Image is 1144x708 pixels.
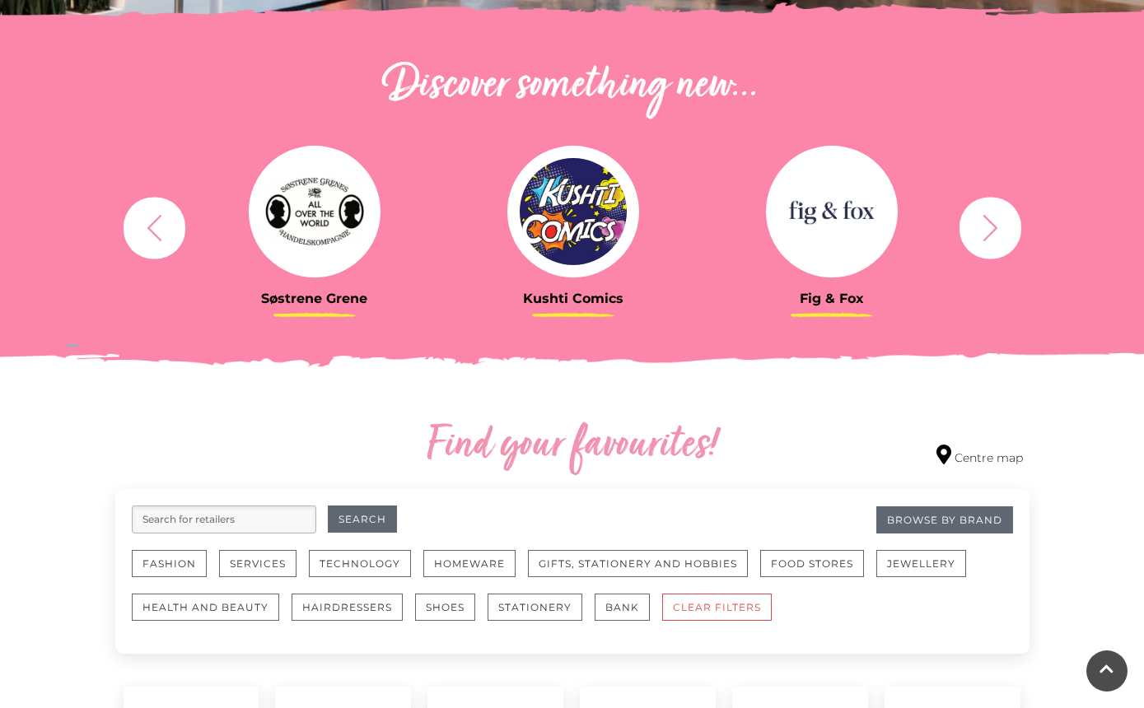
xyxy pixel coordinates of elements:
[488,594,582,621] button: Stationery
[662,594,784,637] a: CLEAR FILTERS
[219,550,309,594] a: Services
[415,594,475,621] button: Shoes
[876,550,978,594] a: Jewellery
[309,550,411,577] button: Technology
[132,505,316,533] input: Search for retailers
[198,146,432,306] a: Søstrene Grene
[132,594,292,637] a: Health and Beauty
[132,550,219,594] a: Fashion
[423,550,516,577] button: Homeware
[219,550,297,577] button: Services
[760,550,864,577] button: Food Stores
[876,506,1013,533] a: Browse By Brand
[292,594,415,637] a: Hairdressers
[528,550,760,594] a: Gifts, Stationery and Hobbies
[715,291,949,306] h3: Fig & Fox
[423,550,528,594] a: Homeware
[132,550,207,577] button: Fashion
[595,594,662,637] a: Bank
[198,291,432,306] h3: Søstrene Grene
[715,146,949,306] a: Fig & Fox
[132,594,279,621] button: Health and Beauty
[328,505,397,533] button: Search
[876,550,966,577] button: Jewellery
[456,291,690,306] h3: Kushti Comics
[309,550,423,594] a: Technology
[528,550,748,577] button: Gifts, Stationery and Hobbies
[662,594,772,621] button: CLEAR FILTERS
[488,594,595,637] a: Stationery
[272,420,873,473] h2: Find your favourites!
[760,550,876,594] a: Food Stores
[415,594,488,637] a: Shoes
[595,594,650,621] button: Bank
[456,146,690,306] a: Kushti Comics
[936,445,1023,467] a: Centre map
[115,60,1030,113] h2: Discover something new...
[292,594,403,621] button: Hairdressers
